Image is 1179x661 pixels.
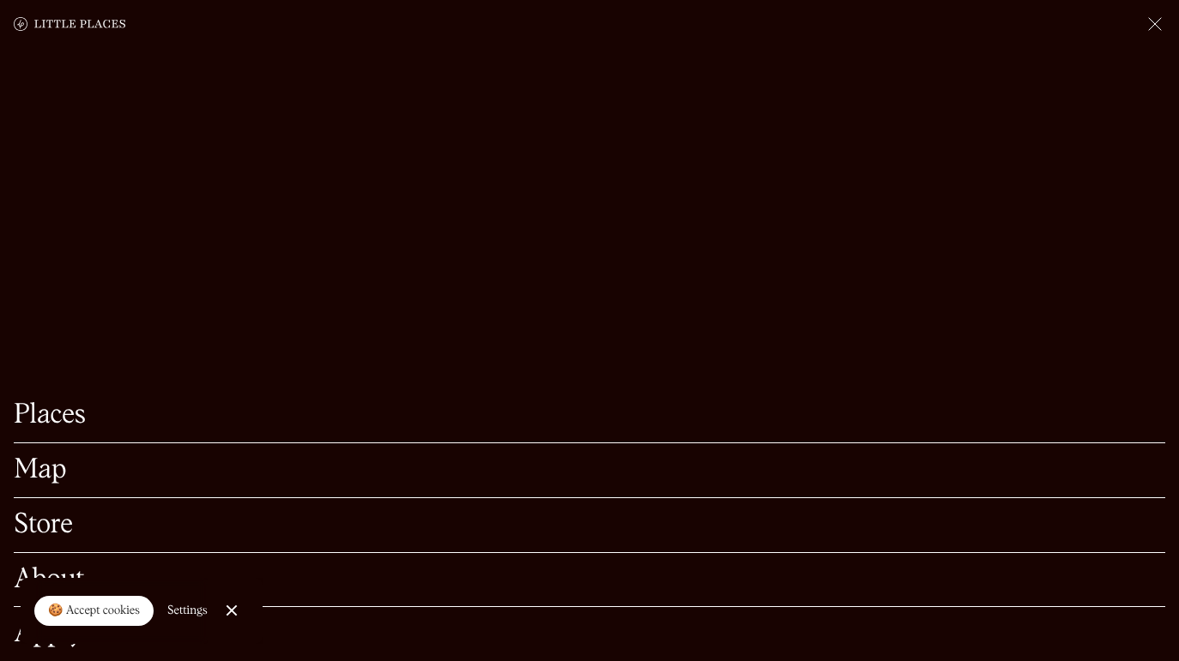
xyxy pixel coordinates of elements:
a: Settings [167,592,208,630]
a: 🍪 Accept cookies [34,596,154,627]
a: Map [14,457,1165,484]
a: Apply [14,621,1165,647]
div: Close Cookie Popup [231,610,232,611]
a: About [14,567,1165,593]
a: Close Cookie Popup [215,593,249,628]
div: Settings [167,604,208,616]
a: Places [14,402,1165,429]
div: 🍪 Accept cookies [48,603,140,620]
a: Store [14,512,1165,538]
